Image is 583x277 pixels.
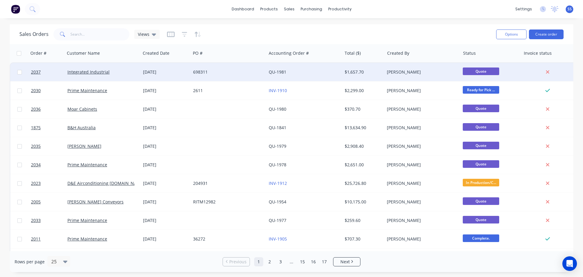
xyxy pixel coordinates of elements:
[345,125,380,131] div: $13,634.90
[31,193,67,211] a: 2005
[265,257,274,266] a: Page 2
[269,69,286,75] a: QU-1981
[387,125,454,131] div: [PERSON_NAME]
[143,236,188,242] div: [DATE]
[67,69,110,75] a: Integrated Industrial
[287,257,296,266] a: Jump forward
[193,199,261,205] div: RITM12982
[31,106,41,112] span: 2036
[229,5,257,14] a: dashboard
[529,29,564,39] button: Create order
[143,180,188,186] div: [DATE]
[31,100,67,118] a: 2036
[30,50,46,56] div: Order #
[345,106,380,112] div: $370.70
[345,180,380,186] div: $25,726.80
[254,257,263,266] a: Page 1 is your current page
[463,105,499,112] span: Quote
[387,69,454,75] div: [PERSON_NAME]
[269,106,286,112] a: QU-1980
[269,50,309,56] div: Accounting Order #
[31,88,41,94] span: 2030
[67,106,97,112] a: Moar Cabinets
[387,217,454,223] div: [PERSON_NAME]
[143,50,169,56] div: Created Date
[269,125,286,130] a: QU-1841
[15,259,45,265] span: Rows per page
[512,5,535,14] div: settings
[387,199,454,205] div: [PERSON_NAME]
[269,217,286,223] a: QU-1977
[463,86,499,94] span: Ready for Pick ...
[143,69,188,75] div: [DATE]
[325,5,355,14] div: productivity
[31,248,67,267] a: 2021
[31,162,41,168] span: 2034
[67,88,107,93] a: Prime Maintenance
[345,50,361,56] div: Total ($)
[269,236,287,242] a: INV-1905
[31,63,67,81] a: 2037
[143,162,188,168] div: [DATE]
[193,50,203,56] div: PO #
[345,217,380,223] div: $259.60
[387,106,454,112] div: [PERSON_NAME]
[298,5,325,14] div: purchasing
[143,88,188,94] div: [DATE]
[193,180,261,186] div: 204931
[31,81,67,100] a: 2030
[345,69,380,75] div: $1,657.70
[31,137,67,155] a: 2035
[31,119,67,137] a: 1875
[31,143,41,149] span: 2035
[31,69,41,75] span: 2037
[31,217,41,223] span: 2033
[524,50,552,56] div: Invoice status
[463,68,499,75] span: Quote
[193,88,261,94] div: 2611
[223,259,250,265] a: Previous page
[31,230,67,248] a: 2011
[298,257,307,266] a: Page 15
[463,142,499,149] span: Quote
[345,236,380,242] div: $707.30
[31,174,67,192] a: 2023
[143,217,188,223] div: [DATE]
[31,211,67,230] a: 2033
[340,259,350,265] span: Next
[67,217,107,223] a: Prime Maintenance
[31,236,41,242] span: 2011
[143,199,188,205] div: [DATE]
[269,88,287,93] a: INV-1910
[387,50,409,56] div: Created By
[345,88,380,94] div: $2,299.00
[309,257,318,266] a: Page 16
[496,29,527,39] button: Options
[562,256,577,271] div: Open Intercom Messenger
[463,179,499,186] span: In Production/C...
[387,88,454,94] div: [PERSON_NAME]
[70,28,130,40] input: Search...
[31,199,41,205] span: 2005
[143,125,188,131] div: [DATE]
[269,180,287,186] a: INV-1912
[463,123,499,131] span: Quote
[281,5,298,14] div: sales
[31,125,41,131] span: 1875
[11,5,20,14] img: Factory
[220,257,363,266] ul: Pagination
[463,234,499,242] span: Complete.
[269,143,286,149] a: QU-1979
[269,199,286,205] a: QU-1954
[320,257,329,266] a: Page 17
[143,143,188,149] div: [DATE]
[257,5,281,14] div: products
[67,236,107,242] a: Prime Maintenance
[345,199,380,205] div: $10,175.00
[345,143,380,149] div: $2,908.40
[387,162,454,168] div: [PERSON_NAME]
[67,125,96,130] a: B&H Australia
[463,50,476,56] div: Status
[387,180,454,186] div: [PERSON_NAME]
[67,162,107,168] a: Prime Maintenance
